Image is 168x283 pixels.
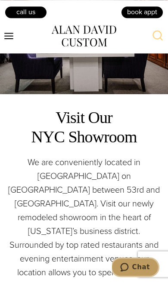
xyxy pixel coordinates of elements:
a: Call Us [4,6,47,18]
img: alan david custom [52,25,116,46]
a: book appt [121,6,164,18]
button: View Search Form [147,26,168,46]
h2: Visit Our NYC Showroom [7,108,162,147]
iframe: Opens a widget where you can chat to one of our agents [112,257,159,279]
